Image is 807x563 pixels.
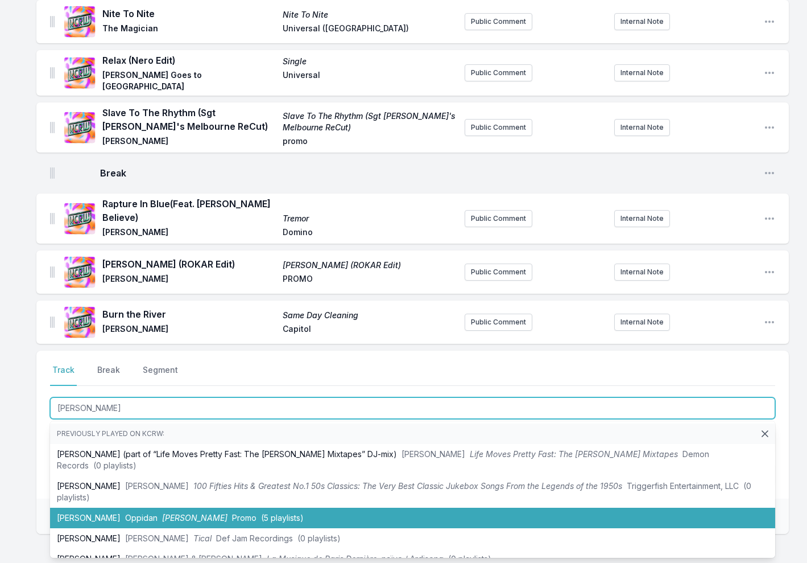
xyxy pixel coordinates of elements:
span: Tremor [283,213,456,224]
img: Slave To The Rhythm (Sgt Slick's Melbourne ReCut) [64,112,96,143]
img: Drag Handle [50,67,55,79]
button: Internal Note [614,210,670,227]
span: Capitol [283,323,456,337]
img: Same Day Cleaning [64,306,96,338]
button: Open playlist item options [764,122,775,133]
button: Break [95,364,122,386]
button: Internal Note [614,264,670,281]
span: Promo [232,513,256,523]
span: [PERSON_NAME] [162,513,227,523]
img: Drag Handle [50,317,55,328]
span: Universal [283,69,456,92]
button: Track [50,364,77,386]
span: [PERSON_NAME] [402,449,465,459]
span: Life Moves Pretty Fast: The [PERSON_NAME] Mixtapes [470,449,678,459]
button: Internal Note [614,119,670,136]
button: Segment [140,364,180,386]
span: [PERSON_NAME] [102,273,276,287]
span: Triggerfish Entertainment, LLC [627,481,739,491]
button: Open playlist item options [764,16,775,27]
span: [PERSON_NAME] (ROKAR Edit) [102,257,276,271]
img: Tremor [64,203,96,235]
span: 100 Fifties Hits & Greatest No.1 50s Classics: The Very Best Classic Jukebox Songs From the Legen... [193,481,622,491]
button: Public Comment [465,119,532,136]
button: Public Comment [465,13,532,30]
button: Public Comment [465,314,532,331]
span: Domino [283,227,456,240]
span: (0 playlists) [93,461,136,470]
span: [PERSON_NAME] [102,227,276,240]
button: Internal Note [614,64,670,81]
span: Slave To The Rhythm (Sgt [PERSON_NAME]'s Melbourne ReCut) [283,110,456,133]
span: Relax (Nero Edit) [102,54,276,67]
img: Hyph Mngo (ROKAR Edit) [64,256,96,288]
span: Nite To Nite [283,9,456,20]
span: Def Jam Recordings [216,533,293,543]
span: Slave To The Rhythm (Sgt [PERSON_NAME]'s Melbourne ReCut) [102,106,276,133]
span: Tical [193,533,212,543]
li: [PERSON_NAME] [50,508,775,528]
button: Public Comment [465,264,532,281]
img: Drag Handle [50,266,55,278]
span: (0 playlists) [297,533,341,543]
li: [PERSON_NAME] (part of “Life Moves Pretty Fast: The [PERSON_NAME] Mixtapes” DJ‐mix) [50,444,775,476]
span: [PERSON_NAME] [102,323,276,337]
span: [PERSON_NAME] Goes to [GEOGRAPHIC_DATA] [102,69,276,92]
span: [PERSON_NAME] [102,135,276,149]
button: Open playlist item options [764,213,775,224]
span: Rapture In Blue (Feat. [PERSON_NAME] Believe) [102,197,276,224]
img: Drag Handle [50,213,55,224]
span: The Magician [102,23,276,36]
button: Open playlist item options [764,167,775,179]
img: Drag Handle [50,16,55,27]
img: Drag Handle [50,122,55,133]
span: [PERSON_NAME] [125,533,189,543]
img: Nite To Nite [64,6,96,38]
button: Open playlist item options [764,67,775,79]
span: (5 playlists) [261,513,304,523]
img: Drag Handle [50,167,55,179]
span: Single [283,56,456,67]
li: [PERSON_NAME] [50,528,775,549]
button: Open playlist item options [764,266,775,278]
span: PROMO [283,273,456,287]
span: [PERSON_NAME] [125,481,189,491]
span: Break [100,166,755,180]
span: Oppidan [125,513,158,523]
li: Previously played on KCRW: [50,424,775,444]
span: [PERSON_NAME] (ROKAR Edit) [283,260,456,271]
input: Track Title [50,397,775,419]
li: [PERSON_NAME] [50,476,775,508]
span: Burn the River [102,307,276,321]
button: Open playlist item options [764,317,775,328]
span: Universal ([GEOGRAPHIC_DATA]) [283,23,456,36]
button: Internal Note [614,13,670,30]
span: promo [283,135,456,149]
button: Internal Note [614,314,670,331]
span: Nite To Nite [102,7,276,20]
span: Same Day Cleaning [283,310,456,321]
img: Single [64,57,96,89]
button: Public Comment [465,210,532,227]
button: Public Comment [465,64,532,81]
